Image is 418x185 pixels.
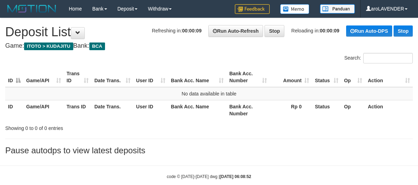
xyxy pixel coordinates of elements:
[5,25,413,39] h1: Deposit List
[235,4,270,14] img: Feedback.jpg
[270,100,312,120] th: Rp 0
[320,28,339,33] strong: 00:00:09
[64,100,92,120] th: Trans ID
[5,122,169,132] div: Showing 0 to 0 of 0 entries
[365,100,413,120] th: Action
[91,100,133,120] th: Date Trans.
[346,25,392,37] a: Run Auto-DPS
[341,67,365,87] th: Op: activate to sort column ascending
[312,100,341,120] th: Status
[344,53,413,63] label: Search:
[133,100,168,120] th: User ID
[5,87,413,100] td: No data available in table
[5,67,23,87] th: ID: activate to sort column descending
[168,67,226,87] th: Bank Acc. Name: activate to sort column ascending
[365,67,413,87] th: Action: activate to sort column ascending
[394,25,413,37] a: Stop
[167,174,251,179] small: code © [DATE]-[DATE] dwg |
[23,100,64,120] th: Game/API
[226,67,270,87] th: Bank Acc. Number: activate to sort column ascending
[363,53,413,63] input: Search:
[5,43,413,49] h4: Game: Bank:
[5,3,58,14] img: MOTION_logo.png
[280,4,309,14] img: Button%20Memo.svg
[182,28,202,33] strong: 00:00:09
[133,67,168,87] th: User ID: activate to sort column ascending
[168,100,226,120] th: Bank Acc. Name
[270,67,312,87] th: Amount: activate to sort column ascending
[320,4,355,14] img: panduan.png
[208,25,263,37] a: Run Auto-Refresh
[23,67,64,87] th: Game/API: activate to sort column ascending
[24,43,73,50] span: ITOTO > KUDAJITU
[5,100,23,120] th: ID
[5,146,413,155] h3: Pause autodps to view latest deposits
[312,67,341,87] th: Status: activate to sort column ascending
[226,100,270,120] th: Bank Acc. Number
[264,25,284,37] a: Stop
[89,43,105,50] span: BCA
[152,28,201,33] span: Refreshing in:
[64,67,92,87] th: Trans ID: activate to sort column ascending
[91,67,133,87] th: Date Trans.: activate to sort column ascending
[220,174,251,179] strong: [DATE] 06:08:52
[291,28,339,33] span: Reloading in:
[341,100,365,120] th: Op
